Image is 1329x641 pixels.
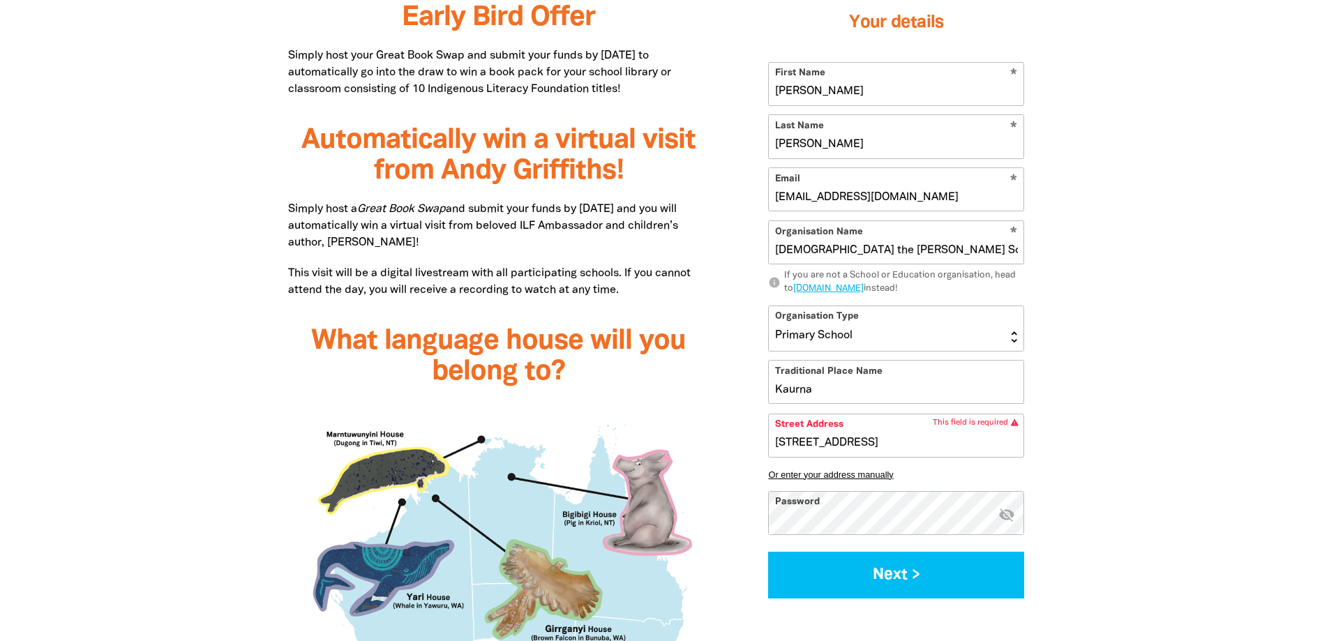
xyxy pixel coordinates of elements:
[288,201,710,251] p: Simply host a and submit your funds by [DATE] and you will automatically win a virtual visit from...
[768,552,1024,598] button: Next >
[784,269,1025,296] div: If you are not a School or Education organisation, head to instead!
[301,128,696,184] span: Automatically win a virtual visit from Andy Griffiths!
[311,329,686,385] span: What language house will you belong to?
[998,506,1015,523] i: Hide password
[288,47,710,98] p: Simply host your Great Book Swap and submit your funds by [DATE] to automatically go into the dra...
[402,5,595,31] span: Early Bird Offer
[288,265,710,299] p: This visit will be a digital livestream with all participating schools. If you cannot attend the ...
[793,285,864,294] a: [DOMAIN_NAME]
[768,277,781,289] i: info
[998,506,1015,525] button: visibility_off
[768,469,1024,480] button: Or enter your address manually
[357,204,446,214] em: Great Book Swap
